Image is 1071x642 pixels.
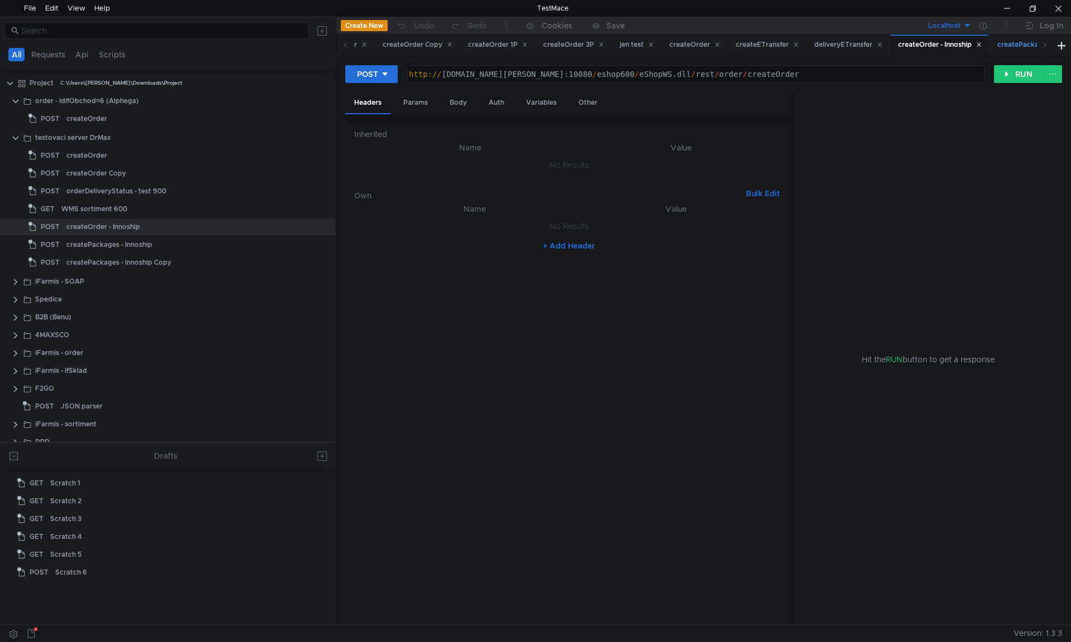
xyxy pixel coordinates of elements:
[372,202,577,216] th: Name
[50,493,81,509] div: Scratch 2
[388,17,442,34] button: Undo
[928,21,961,31] div: Localhost
[60,75,182,91] div: C:\Users\[PERSON_NAME]\Downloads\Project
[35,380,54,397] div: F2GO
[154,449,177,463] div: Drafts
[414,19,435,32] div: Undo
[517,93,566,113] div: Variables
[30,75,54,91] div: Project
[35,93,139,109] div: order - IdIfObchod=6 (Alphega)
[30,475,44,492] span: GET
[95,48,129,61] button: Scripts
[66,218,140,235] div: createOrder - Innoship
[35,327,69,343] div: 4MAXSCO
[72,48,92,61] button: Api
[35,129,111,146] div: testovaci server DrMax
[549,221,589,231] nz-embed-empty: No Results
[543,39,604,51] div: createOrder 3P
[394,93,437,113] div: Params
[1014,625,1062,641] span: Version: 1.3.3
[28,48,69,61] button: Requests
[468,39,528,51] div: createOrder 1P
[894,17,972,35] button: Localhost
[357,68,378,80] div: POST
[61,398,103,415] div: JSON parser
[549,160,589,170] nz-embed-empty: No Results
[736,39,799,51] div: createETransfer
[8,48,25,61] button: All
[862,353,995,366] span: Hit the button to get a response
[41,236,60,253] span: POST
[21,25,302,37] input: Search...
[61,201,127,217] div: WMS sortiment 600
[441,93,476,113] div: Body
[30,528,44,545] span: GET
[620,39,654,51] div: jen test
[570,93,606,113] div: Other
[354,128,784,141] h6: Inherited
[50,528,82,545] div: Scratch 4
[480,93,513,113] div: Auth
[41,201,55,217] span: GET
[50,475,80,492] div: Scratch 1
[341,20,388,31] button: Create New
[66,236,152,253] div: createPackages - Innoship
[467,19,487,32] div: Redo
[41,183,60,200] span: POST
[35,416,97,432] div: iFarmis - sortiment
[30,510,44,527] span: GET
[35,291,62,308] div: Spedice
[41,218,60,235] span: POST
[66,165,126,182] div: createOrder Copy
[35,434,50,450] div: DPD
[66,110,107,127] div: createOrder
[66,147,107,164] div: createOrder
[363,141,577,154] th: Name
[41,254,60,271] span: POST
[30,493,44,509] span: GET
[442,17,495,34] button: Redo
[577,141,784,154] th: Value
[35,362,87,379] div: iFarmis - ifSklad
[994,65,1044,83] button: RUN
[886,354,903,364] span: RUN
[41,165,60,182] span: POST
[577,202,775,216] th: Value
[35,273,84,290] div: iFarmis - SOAP
[50,546,81,563] div: Scratch 5
[35,398,54,415] span: POST
[898,39,982,51] div: createOrder - Innoship
[542,19,572,32] div: Cookies
[814,39,882,51] div: deliveryETransfer
[66,254,171,271] div: createPackages - Innoship Copy
[50,510,81,527] div: Scratch 3
[345,93,390,114] div: Headers
[741,187,784,200] button: Bulk Edit
[606,22,625,30] div: Save
[669,39,720,51] div: createOrder
[66,183,166,200] div: orderDeliveryStatus - test 900
[538,239,600,252] button: + Add Header
[345,65,398,83] button: POST
[35,309,71,325] div: B2B (Benu)
[55,564,87,581] div: Scratch 6
[383,39,452,51] div: createOrder Copy
[30,564,49,581] span: POST
[30,546,44,563] span: GET
[41,147,60,164] span: POST
[41,110,60,127] span: POST
[1040,19,1063,32] div: Log In
[35,344,83,361] div: iFarmis - order
[354,189,741,202] h6: Own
